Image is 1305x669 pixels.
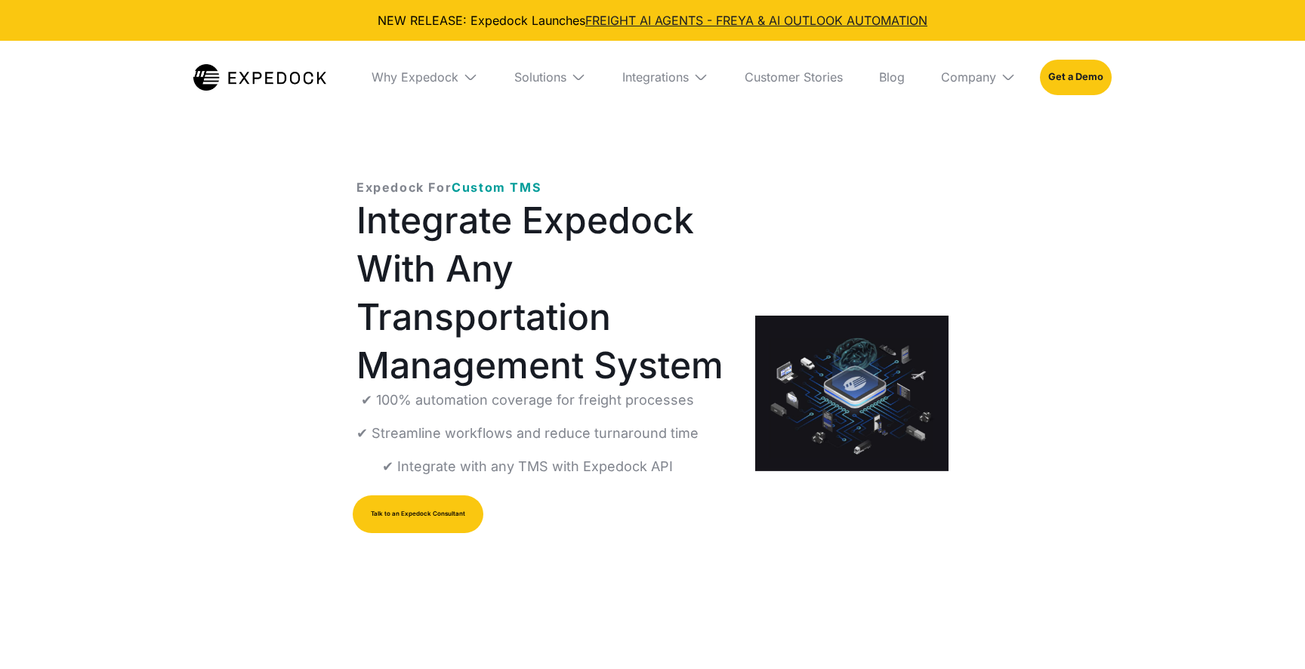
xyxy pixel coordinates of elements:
[372,69,458,85] div: Why Expedock
[356,178,541,196] p: Expedock For
[359,41,490,113] div: Why Expedock
[929,41,1028,113] div: Company
[867,41,917,113] a: Blog
[610,41,720,113] div: Integrations
[356,196,731,390] h1: Integrate Expedock With Any Transportation Management System
[353,495,483,533] a: Talk to an Expedock Consultant
[1040,60,1112,94] a: Get a Demo
[502,41,598,113] div: Solutions
[356,423,699,444] p: ✔ Streamline workflows and reduce turnaround time
[755,316,949,472] a: open lightbox
[514,69,566,85] div: Solutions
[452,180,541,195] span: Custom TMS
[382,456,673,477] p: ✔ Integrate with any TMS with Expedock API
[361,390,694,411] p: ✔ 100% automation coverage for freight processes
[585,13,927,28] a: FREIGHT AI AGENTS - FREYA & AI OUTLOOK AUTOMATION
[941,69,996,85] div: Company
[622,69,689,85] div: Integrations
[733,41,855,113] a: Customer Stories
[12,12,1293,29] div: NEW RELEASE: Expedock Launches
